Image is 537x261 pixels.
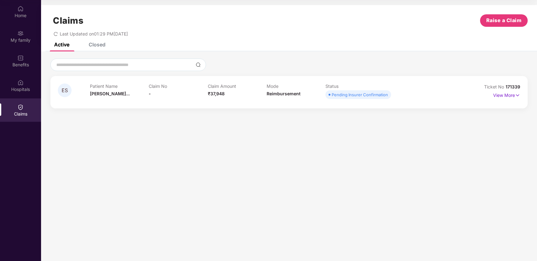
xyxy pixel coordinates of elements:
[54,41,69,48] div: Active
[493,90,520,99] p: View More
[60,31,128,36] span: Last Updated on 01:29 PM[DATE]
[149,91,151,96] span: -
[267,83,325,89] p: Mode
[267,91,301,96] span: Reimbursement
[17,6,24,12] img: svg+xml;base64,PHN2ZyBpZD0iSG9tZSIgeG1sbnM9Imh0dHA6Ly93d3cudzMub3JnLzIwMDAvc3ZnIiB3aWR0aD0iMjAiIG...
[90,91,130,96] span: [PERSON_NAME]...
[325,83,384,89] p: Status
[90,83,149,89] p: Patient Name
[196,62,201,67] img: svg+xml;base64,PHN2ZyBpZD0iU2VhcmNoLTMyeDMyIiB4bWxucz0iaHR0cDovL3d3dy53My5vcmcvMjAwMC9zdmciIHdpZH...
[17,104,24,110] img: svg+xml;base64,PHN2ZyBpZD0iQ2xhaW0iIHhtbG5zPSJodHRwOi8vd3d3LnczLm9yZy8yMDAwL3N2ZyIgd2lkdGg9IjIwIi...
[332,92,388,98] div: Pending Insurer Confirmation
[208,91,225,96] span: ₹37,948
[17,79,24,86] img: svg+xml;base64,PHN2ZyBpZD0iSG9zcGl0YWxzIiB4bWxucz0iaHR0cDovL3d3dy53My5vcmcvMjAwMC9zdmciIHdpZHRoPS...
[515,92,520,99] img: svg+xml;base64,PHN2ZyB4bWxucz0iaHR0cDovL3d3dy53My5vcmcvMjAwMC9zdmciIHdpZHRoPSIxNyIgaGVpZ2h0PSIxNy...
[17,30,24,36] img: svg+xml;base64,PHN2ZyB3aWR0aD0iMjAiIGhlaWdodD0iMjAiIHZpZXdCb3g9IjAgMCAyMCAyMCIgZmlsbD0ibm9uZSIgeG...
[89,41,105,48] div: Closed
[486,17,522,24] span: Raise a Claim
[484,84,506,89] span: Ticket No
[54,31,58,36] span: redo
[506,84,520,89] span: 171339
[17,55,24,61] img: svg+xml;base64,PHN2ZyBpZD0iQmVuZWZpdHMiIHhtbG5zPSJodHRwOi8vd3d3LnczLm9yZy8yMDAwL3N2ZyIgd2lkdGg9Ij...
[480,14,528,27] button: Raise a Claim
[53,15,83,26] h1: Claims
[208,83,267,89] p: Claim Amount
[62,88,68,93] span: ES
[149,83,208,89] p: Claim No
